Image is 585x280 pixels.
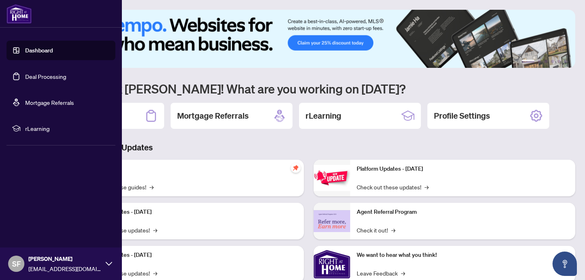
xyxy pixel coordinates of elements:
[28,254,102,263] span: [PERSON_NAME]
[357,251,569,260] p: We want to hear what you think!
[557,60,561,63] button: 5
[522,60,535,63] button: 1
[357,182,429,191] a: Check out these updates!→
[551,60,554,63] button: 4
[357,165,569,174] p: Platform Updates - [DATE]
[314,165,350,191] img: Platform Updates - June 23, 2025
[434,110,490,122] h2: Profile Settings
[314,210,350,232] img: Agent Referral Program
[177,110,249,122] h2: Mortgage Referrals
[401,269,405,278] span: →
[85,208,297,217] p: Platform Updates - [DATE]
[28,264,102,273] span: [EMAIL_ADDRESS][DOMAIN_NAME]
[85,251,297,260] p: Platform Updates - [DATE]
[6,4,32,24] img: logo
[149,182,154,191] span: →
[42,81,575,96] h1: Welcome back [PERSON_NAME]! What are you working on [DATE]?
[12,258,21,269] span: SF
[552,252,577,276] button: Open asap
[42,142,575,153] h3: Brokerage & Industry Updates
[357,269,405,278] a: Leave Feedback→
[25,47,53,54] a: Dashboard
[357,226,395,234] a: Check it out!→
[564,60,567,63] button: 6
[425,182,429,191] span: →
[153,269,157,278] span: →
[544,60,548,63] button: 3
[25,99,74,106] a: Mortgage Referrals
[357,208,569,217] p: Agent Referral Program
[291,163,301,173] span: pushpin
[25,124,110,133] span: rLearning
[25,73,66,80] a: Deal Processing
[85,165,297,174] p: Self-Help
[538,60,541,63] button: 2
[305,110,341,122] h2: rLearning
[391,226,395,234] span: →
[42,10,575,68] img: Slide 0
[153,226,157,234] span: →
